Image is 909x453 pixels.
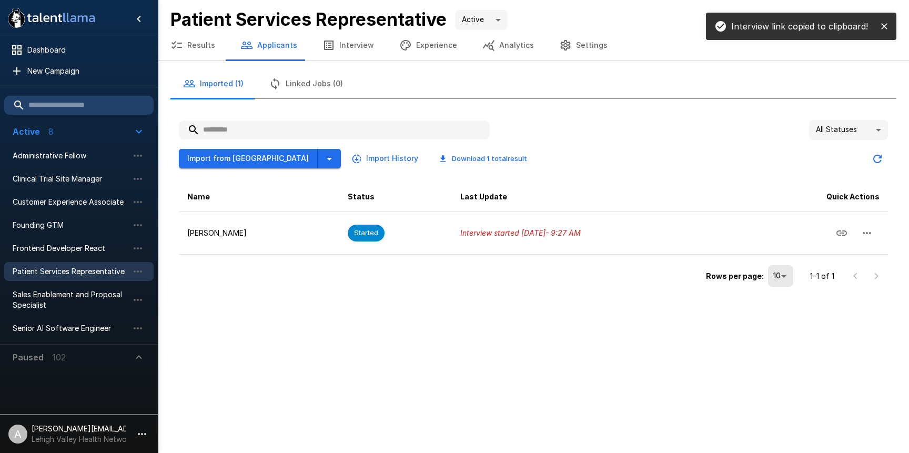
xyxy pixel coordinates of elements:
div: All Statuses [809,120,888,140]
p: [PERSON_NAME] [187,228,331,238]
p: Rows per page: [706,271,764,281]
button: Applicants [228,31,310,60]
button: Settings [547,31,620,60]
div: 10 [768,265,793,286]
button: Analytics [470,31,547,60]
th: Status [339,182,452,212]
span: Copy Interview Link [829,227,854,236]
button: Interview [310,31,387,60]
button: Experience [387,31,470,60]
i: Interview started [DATE] - 9:27 AM [460,228,581,237]
button: Download 1 totalresult [431,150,536,167]
button: Results [158,31,228,60]
p: Interview link copied to clipboard! [731,20,868,33]
b: Patient Services Representative [170,8,447,30]
button: Linked Jobs (0) [256,69,356,98]
p: 1–1 of 1 [810,271,834,281]
th: Quick Actions [741,182,888,212]
button: Imported (1) [170,69,256,98]
div: Active [455,10,508,30]
button: Import History [349,149,422,168]
button: Import from [GEOGRAPHIC_DATA] [179,149,318,168]
th: Last Update [452,182,741,212]
span: Started [348,228,385,238]
button: close [876,18,892,34]
th: Name [179,182,339,212]
button: Updated Today - 9:00 AM [867,148,888,169]
b: 1 [487,154,490,163]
